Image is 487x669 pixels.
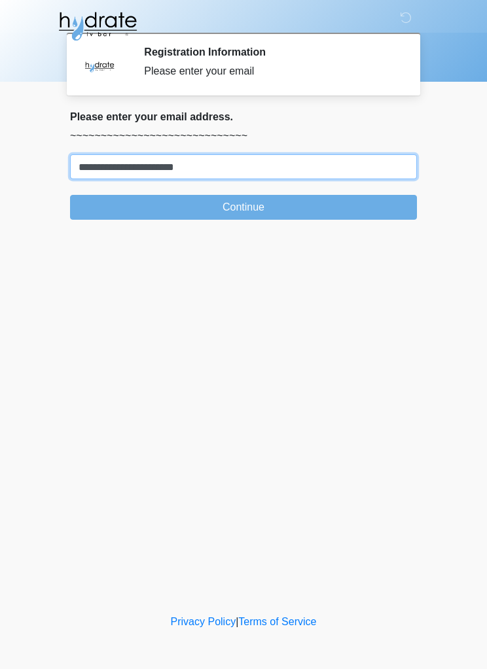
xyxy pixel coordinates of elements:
[80,46,119,85] img: Agent Avatar
[236,616,238,627] a: |
[57,10,138,43] img: Hydrate IV Bar - Glendale Logo
[238,616,316,627] a: Terms of Service
[144,63,397,79] div: Please enter your email
[70,111,417,123] h2: Please enter your email address.
[70,195,417,220] button: Continue
[70,128,417,144] p: ~~~~~~~~~~~~~~~~~~~~~~~~~~~~~
[171,616,236,627] a: Privacy Policy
